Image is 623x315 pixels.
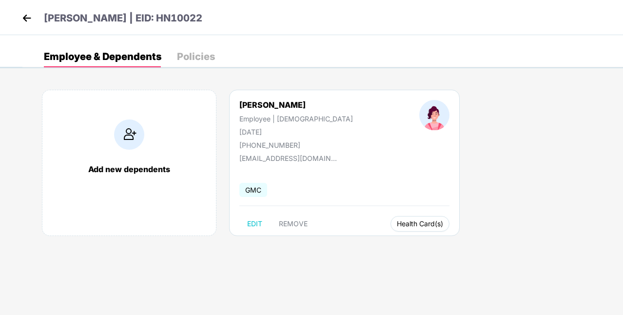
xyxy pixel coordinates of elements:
[239,154,337,162] div: [EMAIL_ADDRESS][DOMAIN_NAME]
[239,141,353,149] div: [PHONE_NUMBER]
[239,216,270,232] button: EDIT
[52,164,206,174] div: Add new dependents
[279,220,308,228] span: REMOVE
[239,115,353,123] div: Employee | [DEMOGRAPHIC_DATA]
[44,11,202,26] p: [PERSON_NAME] | EID: HN10022
[247,220,262,228] span: EDIT
[390,216,449,232] button: Health Card(s)
[239,183,267,197] span: GMC
[397,221,443,226] span: Health Card(s)
[44,52,161,61] div: Employee & Dependents
[271,216,315,232] button: REMOVE
[239,128,353,136] div: [DATE]
[19,11,34,25] img: back
[177,52,215,61] div: Policies
[114,119,144,150] img: addIcon
[419,100,449,130] img: profileImage
[239,100,353,110] div: [PERSON_NAME]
